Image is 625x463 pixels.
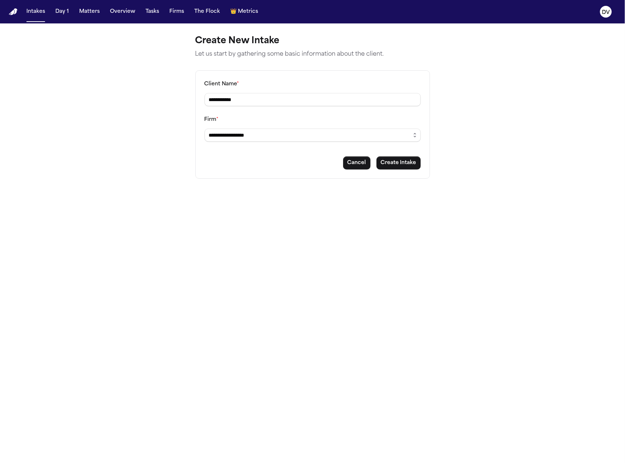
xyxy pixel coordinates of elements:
[195,35,430,47] h1: Create New Intake
[191,5,223,18] button: The Flock
[9,8,18,15] a: Home
[343,156,371,170] button: Cancel intake creation
[205,81,239,87] label: Client Name
[52,5,72,18] button: Day 1
[205,129,421,142] input: Select a firm
[227,5,261,18] button: crownMetrics
[76,5,103,18] button: Matters
[9,8,18,15] img: Finch Logo
[166,5,187,18] button: Firms
[376,156,421,170] button: Create intake
[107,5,138,18] button: Overview
[23,5,48,18] button: Intakes
[195,50,430,59] p: Let us start by gathering some basic information about the client.
[205,117,219,122] label: Firm
[143,5,162,18] button: Tasks
[205,93,421,106] input: Client name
